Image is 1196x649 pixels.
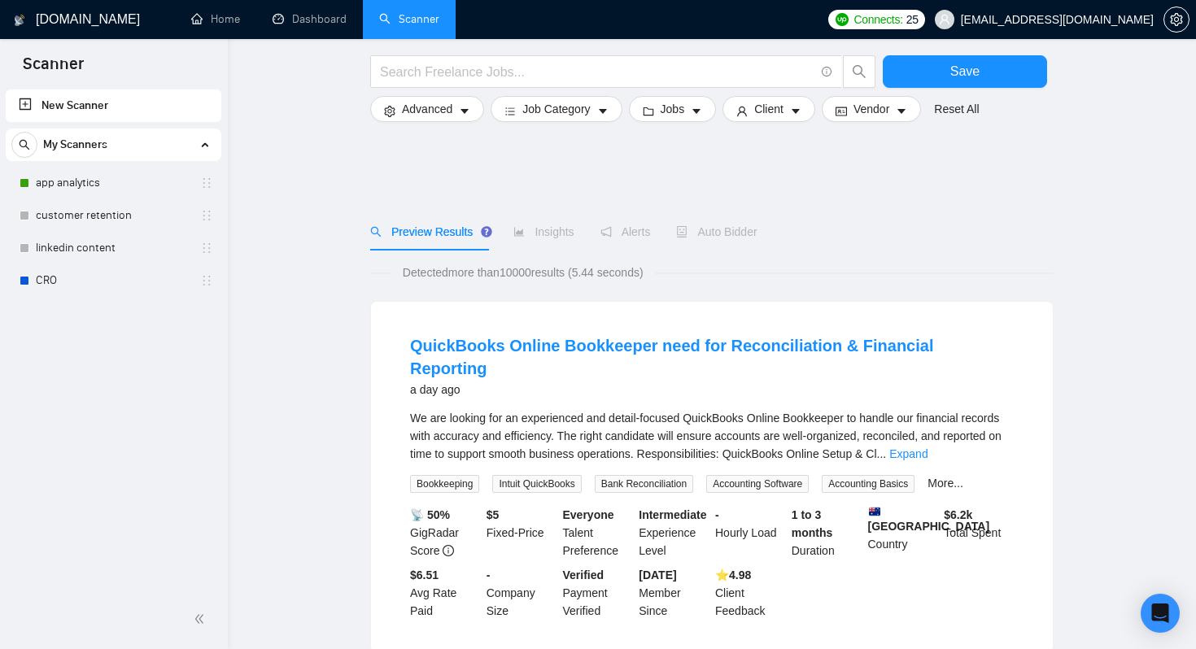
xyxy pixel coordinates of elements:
a: searchScanner [379,12,439,26]
button: settingAdvancedcaret-down [370,96,484,122]
b: $ 5 [487,508,500,521]
span: Alerts [600,225,651,238]
b: $6.51 [410,568,439,581]
span: Preview Results [370,225,487,238]
span: Advanced [402,100,452,118]
span: info-circle [443,545,454,556]
span: caret-down [459,105,470,117]
span: Accounting Software [706,475,809,493]
span: Bookkeeping [410,475,479,493]
div: Company Size [483,566,560,620]
span: Insights [513,225,574,238]
span: info-circle [822,67,832,77]
b: [GEOGRAPHIC_DATA] [868,506,990,533]
button: Save [883,55,1047,88]
div: Payment Verified [560,566,636,620]
span: folder [643,105,654,117]
div: Open Intercom Messenger [1141,594,1180,633]
span: bars [504,105,516,117]
span: Intuit QuickBooks [492,475,581,493]
span: Jobs [661,100,685,118]
b: ⭐️ 4.98 [715,568,751,581]
span: user [736,105,748,117]
button: search [843,55,875,88]
b: 1 to 3 months [792,508,833,539]
span: idcard [836,105,847,117]
span: caret-down [597,105,609,117]
span: setting [384,105,395,117]
b: Intermediate [639,508,706,521]
span: Auto Bidder [676,225,757,238]
div: Fixed-Price [483,506,560,560]
span: notification [600,226,612,237]
span: area-chart [513,226,525,237]
span: holder [200,274,213,287]
img: logo [14,7,25,33]
span: Scanner [10,52,97,86]
span: search [370,226,382,237]
div: Avg Rate Paid [407,566,483,620]
div: Tooltip anchor [479,224,494,239]
a: app analytics [36,167,190,199]
button: barsJob Categorycaret-down [491,96,622,122]
a: CRO [36,264,190,297]
span: caret-down [896,105,907,117]
div: We are looking for an experienced and detail-focused QuickBooks Online Bookkeeper to handle our f... [410,409,1014,463]
div: Country [865,506,941,560]
button: userClientcaret-down [722,96,815,122]
div: Duration [788,506,865,560]
span: Job Category [522,100,590,118]
b: Everyone [563,508,614,521]
span: holder [200,209,213,222]
a: More... [928,477,963,490]
img: 🇦🇺 [869,506,880,517]
div: Hourly Load [712,506,788,560]
span: Accounting Basics [822,475,914,493]
span: Detected more than 10000 results (5.44 seconds) [391,264,655,281]
a: QuickBooks Online Bookkeeper need for Reconciliation & Financial Reporting [410,337,933,377]
a: New Scanner [19,89,208,122]
b: Verified [563,568,605,581]
span: holder [200,242,213,255]
div: Total Spent [941,506,1017,560]
b: [DATE] [639,568,676,581]
input: Search Freelance Jobs... [380,62,814,82]
span: Bank Reconciliation [595,475,693,493]
span: caret-down [691,105,702,117]
a: Reset All [934,100,979,118]
div: Member Since [635,566,712,620]
span: caret-down [790,105,801,117]
span: double-left [194,611,210,627]
span: We are looking for an experienced and detail-focused QuickBooks Online Bookkeeper to handle our f... [410,412,1002,460]
span: Client [754,100,784,118]
a: homeHome [191,12,240,26]
span: setting [1164,13,1189,26]
b: - [715,508,719,521]
a: dashboardDashboard [273,12,347,26]
span: user [939,14,950,25]
li: New Scanner [6,89,221,122]
span: 25 [906,11,919,28]
a: Expand [889,447,928,460]
button: setting [1163,7,1189,33]
div: Client Feedback [712,566,788,620]
a: linkedin content [36,232,190,264]
span: holder [200,176,213,189]
li: My Scanners [6,128,221,297]
div: Talent Preference [560,506,636,560]
span: My Scanners [43,128,107,161]
span: Connects: [853,11,902,28]
a: customer retention [36,199,190,232]
button: search [11,132,37,158]
span: robot [676,226,687,237]
span: ... [877,447,887,460]
div: Experience Level [635,506,712,560]
button: idcardVendorcaret-down [822,96,921,122]
div: GigRadar Score [407,506,483,560]
span: Save [950,61,980,81]
div: a day ago [410,380,1014,399]
img: upwork-logo.png [836,13,849,26]
b: $ 6.2k [944,508,972,521]
span: search [12,139,37,150]
button: folderJobscaret-down [629,96,717,122]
